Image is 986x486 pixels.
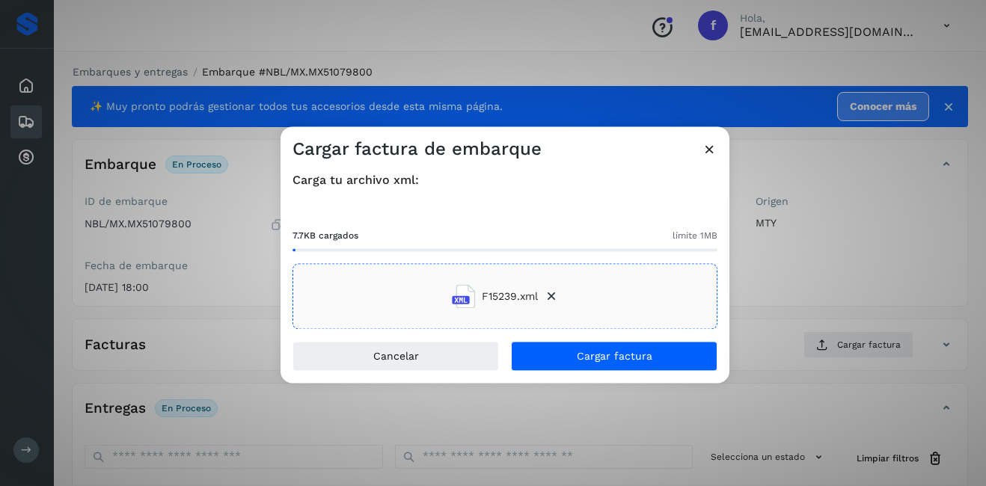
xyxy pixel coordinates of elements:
button: Cancelar [293,342,499,372]
span: 7.7KB cargados [293,230,358,243]
span: F15239.xml [482,289,538,304]
span: Cancelar [373,351,419,362]
button: Cargar factura [511,342,717,372]
h4: Carga tu archivo xml: [293,173,717,187]
h3: Cargar factura de embarque [293,138,542,160]
span: límite 1MB [673,230,717,243]
span: Cargar factura [577,351,652,362]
